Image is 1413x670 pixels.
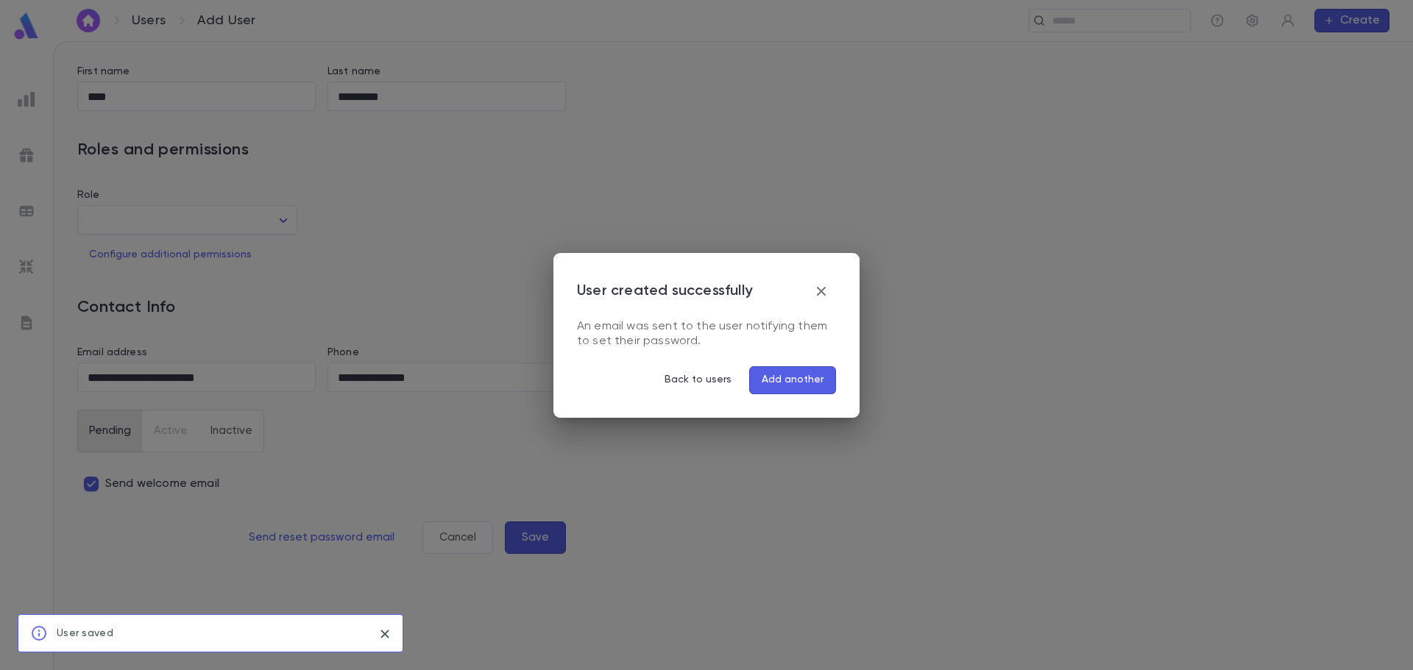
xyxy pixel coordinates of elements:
button: close [373,622,397,646]
div: User saved [57,619,113,647]
p: User created successfully [577,282,752,300]
button: Add another [749,366,836,394]
div: An email was sent to the user notifying them to set their password. [577,319,836,349]
button: Back to users [653,366,743,394]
